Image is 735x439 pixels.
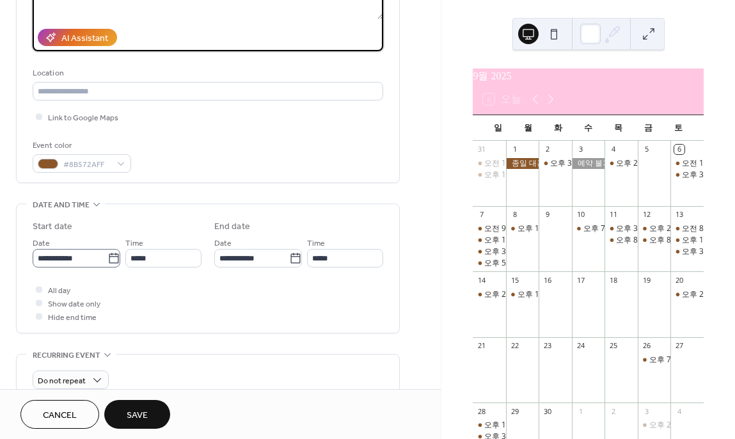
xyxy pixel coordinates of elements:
[674,275,684,285] div: 20
[573,115,603,141] div: 수
[542,406,552,416] div: 30
[670,289,704,300] div: 오후 2~4, 박*연
[483,115,513,141] div: 일
[576,145,585,154] div: 3
[608,341,618,351] div: 25
[576,341,585,351] div: 24
[48,298,100,311] span: Show date only
[616,158,683,169] div: 오후 2~6, 스토**인
[642,210,651,219] div: 12
[642,406,651,416] div: 3
[510,275,519,285] div: 15
[473,246,506,257] div: 오후 3~5, 권*정
[542,275,552,285] div: 16
[484,235,539,246] div: 오후 1~3, 이*환
[518,223,572,234] div: 오후 1~3, 박*현
[506,289,539,300] div: 오후 1~4, 전*민
[307,237,325,250] span: Time
[506,223,539,234] div: 오후 1~3, 박*현
[61,32,108,45] div: AI Assistant
[125,237,143,250] span: Time
[20,400,99,429] button: Cancel
[38,29,117,46] button: AI Assistant
[484,289,539,300] div: 오후 2~5, 서*샘
[473,68,704,84] div: 9월 2025
[572,223,605,234] div: 오후 7~9, 최*인
[638,235,671,246] div: 오후 8~10, 이*윤
[510,210,519,219] div: 8
[642,341,651,351] div: 26
[616,223,670,234] div: 오후 3~7, 이*희
[48,311,97,324] span: Hide end time
[214,220,250,234] div: End date
[510,406,519,416] div: 29
[33,237,50,250] span: Date
[576,406,585,416] div: 1
[543,115,573,141] div: 화
[510,145,519,154] div: 1
[674,210,684,219] div: 13
[473,235,506,246] div: 오후 1~3, 이*환
[642,145,651,154] div: 5
[477,210,486,219] div: 7
[605,158,638,169] div: 오후 2~6, 스토**인
[649,223,704,234] div: 오후 2~5, 이*인
[63,158,111,172] span: #8B572AFF
[542,341,552,351] div: 23
[674,406,684,416] div: 4
[670,223,704,234] div: 오전 8~12, 강*식
[608,275,618,285] div: 18
[608,406,618,416] div: 2
[484,420,543,431] div: 오후 12~2, 엄*슬
[605,223,638,234] div: 오후 3~7, 이*희
[43,409,77,422] span: Cancel
[670,158,704,169] div: 오전 10~12, 조*진
[670,246,704,257] div: 오후 3~6, 김*진
[670,170,704,180] div: 오후 3~5, 이*지
[484,223,543,234] div: 오전 9~11, 정*정
[518,289,572,300] div: 오후 1~4, 전*민
[484,158,543,169] div: 오전 11~1, 길*군
[48,111,118,125] span: Link to Google Maps
[670,235,704,246] div: 오후 12~2, 장*정
[48,284,70,298] span: All day
[608,145,618,154] div: 4
[649,420,704,431] div: 오후 2~8, 장*현
[477,341,486,351] div: 21
[642,275,651,285] div: 19
[674,341,684,351] div: 27
[608,210,618,219] div: 11
[674,145,684,154] div: 6
[473,170,506,180] div: 오후 1~4, 문*우
[473,258,506,269] div: 오후 5~7, 문*민
[616,235,727,246] div: 오후 8~10, [PERSON_NAME]*연
[576,210,585,219] div: 10
[33,220,72,234] div: Start date
[473,289,506,300] div: 오후 2~5, 서*샘
[649,355,704,365] div: 오후 7~9, 주*정
[576,275,585,285] div: 17
[510,341,519,351] div: 22
[33,198,90,212] span: Date and time
[513,115,543,141] div: 월
[633,115,663,141] div: 금
[542,145,552,154] div: 2
[605,235,638,246] div: 오후 8~10, 박*연
[663,115,693,141] div: 토
[484,170,539,180] div: 오후 1~4, 문*우
[477,406,486,416] div: 28
[638,420,671,431] div: 오후 2~8, 장*현
[473,420,506,431] div: 오후 12~2, 엄*슬
[477,145,486,154] div: 31
[477,275,486,285] div: 14
[104,400,170,429] button: Save
[539,158,572,169] div: 오후 3~5, 이*진
[33,139,129,152] div: Event color
[638,223,671,234] div: 오후 2~5, 이*인
[33,67,381,80] div: Location
[38,374,86,388] span: Do not repeat
[473,158,506,169] div: 오전 11~1, 길*군
[484,246,539,257] div: 오후 3~5, 권*정
[550,158,605,169] div: 오후 3~5, 이*진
